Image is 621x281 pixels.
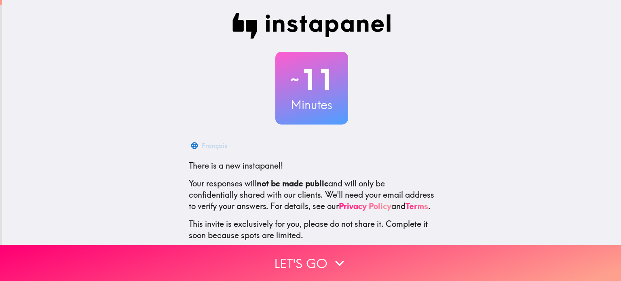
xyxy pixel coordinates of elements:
[275,96,348,113] h3: Minutes
[257,178,328,188] b: not be made public
[232,13,391,39] img: Instapanel
[289,68,300,92] span: ~
[189,137,230,154] button: Français
[339,201,391,211] a: Privacy Policy
[275,63,348,96] h2: 11
[189,161,283,171] span: There is a new instapanel!
[406,201,428,211] a: Terms
[189,218,435,241] p: This invite is exclusively for you, please do not share it. Complete it soon because spots are li...
[202,140,227,151] div: Français
[189,178,435,212] p: Your responses will and will only be confidentially shared with our clients. We'll need your emai...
